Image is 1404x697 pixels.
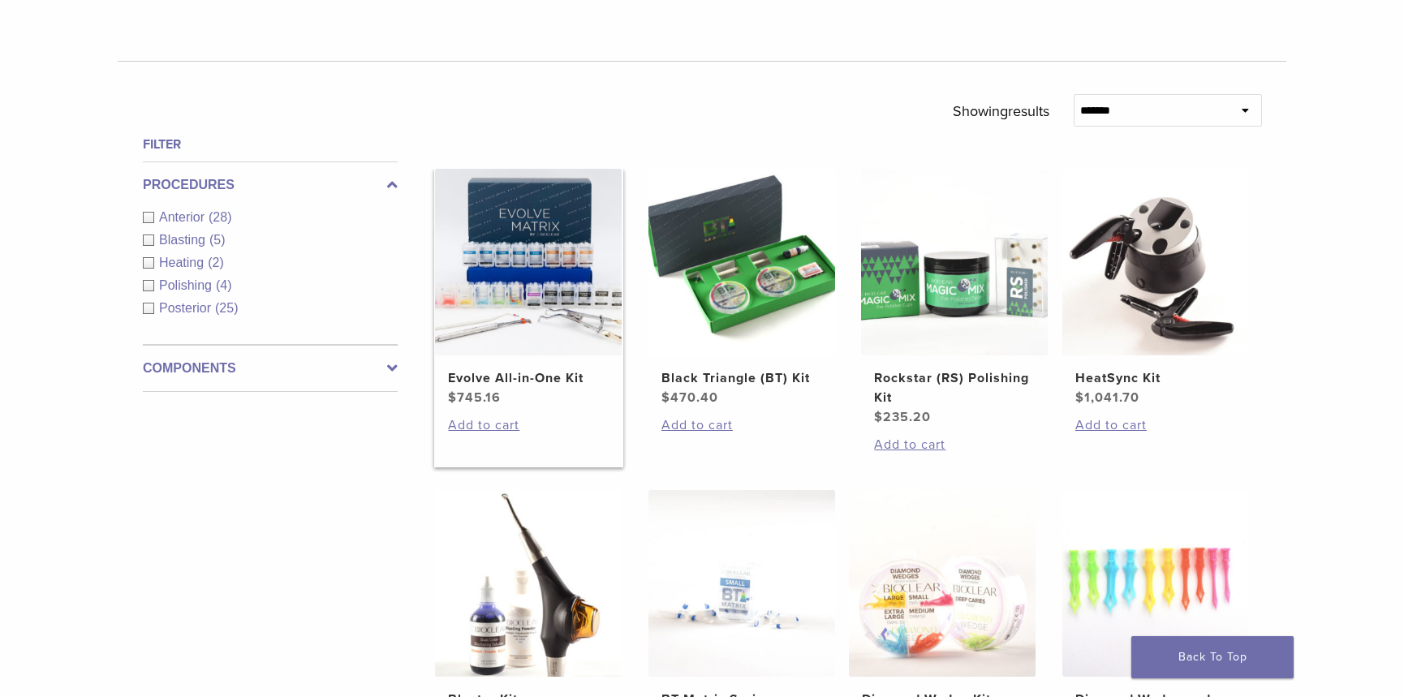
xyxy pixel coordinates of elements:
img: HeatSync Kit [1062,169,1249,355]
h4: Filter [143,135,398,154]
span: Blasting [159,233,209,247]
a: Add to cart: “Black Triangle (BT) Kit” [661,415,822,435]
a: Rockstar (RS) Polishing KitRockstar (RS) Polishing Kit $235.20 [860,169,1049,427]
img: Blaster Kit [435,490,622,677]
bdi: 745.16 [448,389,501,406]
img: Evolve All-in-One Kit [435,169,622,355]
img: Black Triangle (BT) Kit [648,169,835,355]
a: Add to cart: “Rockstar (RS) Polishing Kit” [874,435,1035,454]
h2: Black Triangle (BT) Kit [661,368,822,388]
a: Add to cart: “HeatSync Kit” [1075,415,1236,435]
span: Anterior [159,210,209,224]
span: Polishing [159,278,216,292]
bdi: 1,041.70 [1075,389,1139,406]
label: Procedures [143,175,398,195]
bdi: 470.40 [661,389,718,406]
span: $ [874,409,883,425]
span: Heating [159,256,208,269]
p: Showing results [953,94,1049,128]
span: Posterior [159,301,215,315]
span: (28) [209,210,231,224]
img: BT Matrix Series [648,490,835,677]
a: Black Triangle (BT) KitBlack Triangle (BT) Kit $470.40 [648,169,837,407]
img: Diamond Wedge and Long Diamond Wedge [1062,490,1249,677]
span: (25) [215,301,238,315]
a: Back To Top [1131,636,1294,678]
a: Add to cart: “Evolve All-in-One Kit” [448,415,609,435]
img: Diamond Wedge Kits [849,490,1036,677]
span: (5) [209,233,226,247]
span: $ [448,389,457,406]
bdi: 235.20 [874,409,931,425]
label: Components [143,359,398,378]
span: (4) [216,278,232,292]
h2: Evolve All-in-One Kit [448,368,609,388]
h2: Rockstar (RS) Polishing Kit [874,368,1035,407]
span: (2) [208,256,224,269]
img: Rockstar (RS) Polishing Kit [861,169,1048,355]
a: Evolve All-in-One KitEvolve All-in-One Kit $745.16 [434,169,623,407]
span: $ [1075,389,1084,406]
a: HeatSync KitHeatSync Kit $1,041.70 [1062,169,1251,407]
h2: HeatSync Kit [1075,368,1236,388]
span: $ [661,389,670,406]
